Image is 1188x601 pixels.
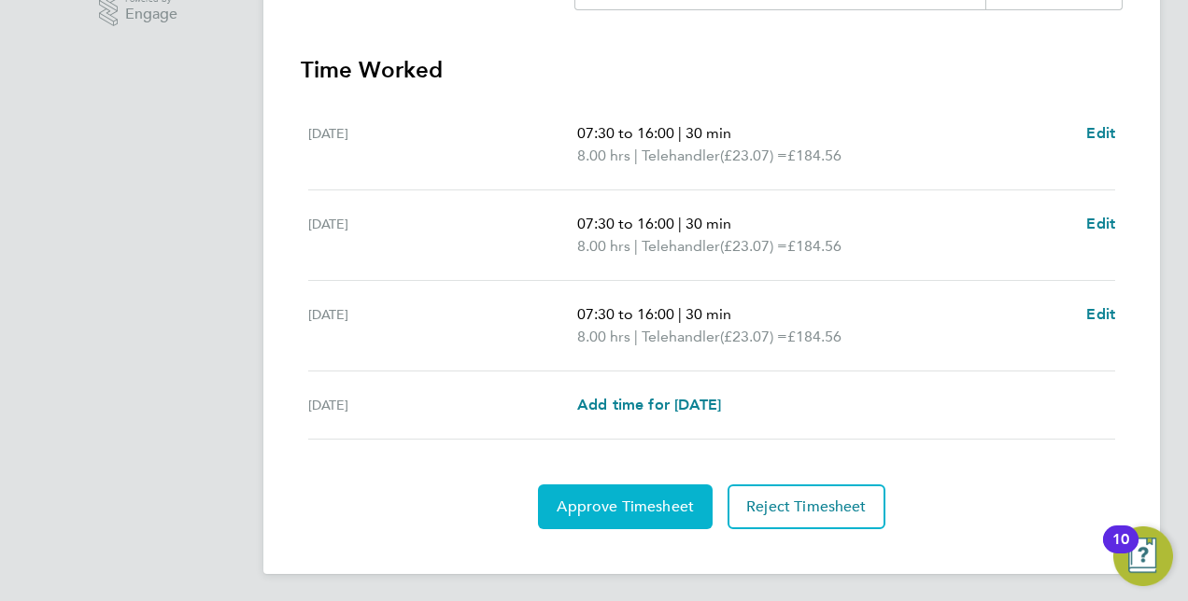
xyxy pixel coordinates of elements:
[308,394,577,416] div: [DATE]
[686,124,731,142] span: 30 min
[308,213,577,258] div: [DATE]
[1086,303,1115,326] a: Edit
[642,145,720,167] span: Telehandler
[720,237,787,255] span: (£23.07) =
[787,328,841,345] span: £184.56
[787,237,841,255] span: £184.56
[301,55,1123,85] h3: Time Worked
[634,328,638,345] span: |
[678,215,682,232] span: |
[577,237,630,255] span: 8.00 hrs
[1112,539,1129,564] div: 10
[1086,213,1115,235] a: Edit
[634,237,638,255] span: |
[634,147,638,164] span: |
[557,497,694,516] span: Approve Timesheet
[577,305,674,323] span: 07:30 to 16:00
[1086,122,1115,145] a: Edit
[308,303,577,348] div: [DATE]
[577,394,721,416] a: Add time for [DATE]
[787,147,841,164] span: £184.56
[1086,215,1115,232] span: Edit
[1086,124,1115,142] span: Edit
[577,124,674,142] span: 07:30 to 16:00
[678,124,682,142] span: |
[538,484,713,529] button: Approve Timesheet
[720,328,787,345] span: (£23.07) =
[577,147,630,164] span: 8.00 hrs
[577,328,630,345] span: 8.00 hrs
[577,396,721,413] span: Add time for [DATE]
[746,497,867,516] span: Reject Timesheet
[125,7,177,22] span: Engage
[1113,526,1173,586] button: Open Resource Center, 10 new notifications
[577,215,674,232] span: 07:30 to 16:00
[686,215,731,232] span: 30 min
[686,305,731,323] span: 30 min
[1086,305,1115,323] span: Edit
[642,326,720,348] span: Telehandler
[720,147,787,164] span: (£23.07) =
[678,305,682,323] span: |
[728,484,885,529] button: Reject Timesheet
[308,122,577,167] div: [DATE]
[642,235,720,258] span: Telehandler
